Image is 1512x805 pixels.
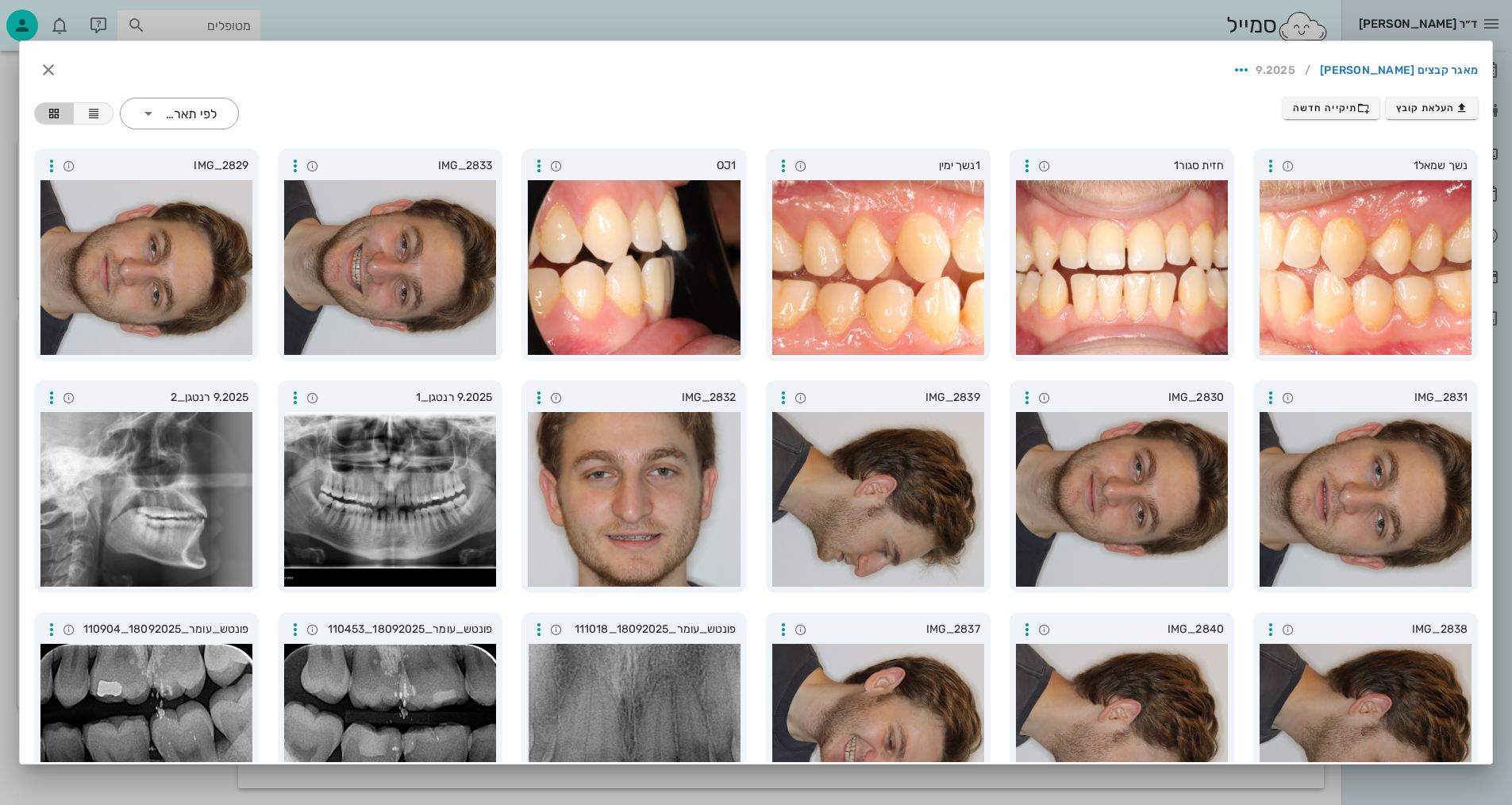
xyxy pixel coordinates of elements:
span: IMG_2839 [811,389,980,406]
span: תיקייה חדשה [1293,102,1370,114]
span: IMG_2833 [323,157,492,175]
span: IMG_2829 [79,157,248,175]
span: IMG_2840 [1055,621,1224,638]
button: העלאת קובץ [1386,97,1478,119]
a: מאגר קבצים [PERSON_NAME] [1320,58,1478,83]
div: לפי תאריך [120,98,239,129]
span: IMG_2832 [567,389,736,406]
span: IMG_2830 [1055,389,1224,406]
div: לפי תאריך [164,107,217,121]
button: תיקייה חדשה [1283,97,1380,119]
li: / [1295,58,1320,83]
span: נשך שמאל1 [1298,157,1468,175]
span: 9.2025 רנטגן_1 [323,389,492,406]
span: 9.2025 רנטגן_2 [79,389,248,406]
span: IMG_2837 [811,621,980,638]
span: פונטש_עומר_18092025_110453 [323,621,492,638]
span: IMG_2838 [1298,621,1468,638]
span: 1נשך ימין [811,157,980,175]
span: פונטש_עומר_18092025_111018 [567,621,736,638]
span: IMG_2831 [1298,389,1468,406]
span: העלאת קובץ [1396,102,1468,114]
span: OJ1 [567,157,736,175]
span: חזית סגור1 [1055,157,1224,175]
span: פונטש_עומר_18092025_110904 [79,621,248,638]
